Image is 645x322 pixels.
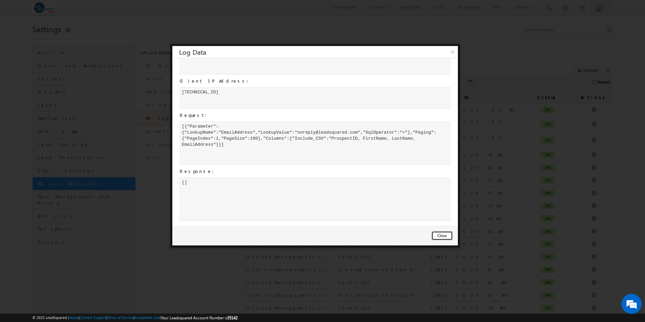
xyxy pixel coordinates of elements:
h3: Log Data [179,46,458,58]
img: d_60004797649_company_0_60004797649 [11,35,28,44]
div: Chat with us now [35,35,113,44]
h4: Client IP Address: [180,78,449,84]
a: Contact Support [80,315,106,320]
button: × [447,46,458,58]
a: About [69,315,79,320]
em: Start Chat [91,207,122,216]
button: Close [431,231,453,240]
div: [TECHNICAL_ID] [180,87,450,109]
span: Your Leadsquared Account Number is [161,315,238,320]
div: Minimize live chat window [110,3,126,19]
a: Terms of Service [107,315,133,320]
div: [ { " P a r a m e t e r " : { " L o o k u p N a m e " : " E m a i l A d d r e s s " , " L o o k u... [180,122,450,165]
span: © 2025 LeadSquared | | | | | [32,315,238,321]
h4: Response: [180,168,449,174]
a: Acceptable Use [134,315,160,320]
textarea: Type your message and hit 'Enter' [9,62,123,201]
div: [ ] [180,178,450,221]
span: 55142 [227,315,238,320]
h4: Request: [180,112,449,118]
